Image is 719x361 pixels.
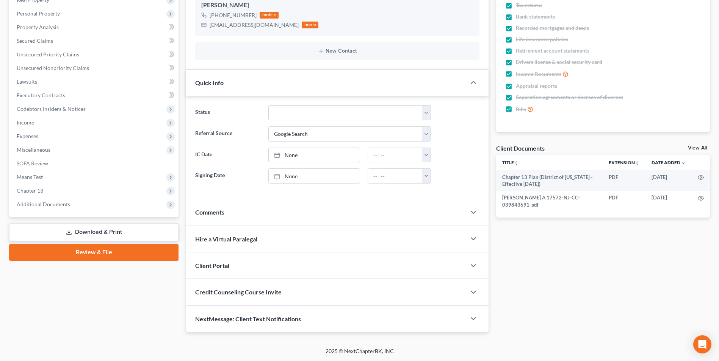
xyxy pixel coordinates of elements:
[516,106,526,113] span: Bills
[17,92,65,98] span: Executory Contracts
[260,12,279,19] div: mobile
[17,146,50,153] span: Miscellaneous
[635,161,639,165] i: unfold_more
[516,82,557,90] span: Appraisal reports
[195,235,257,243] span: Hire a Virtual Paralegal
[496,170,603,191] td: Chapter 13 Plan (District of [US_STATE] - Effective [DATE])
[17,174,43,180] span: Means Test
[269,148,360,162] a: None
[603,191,645,212] td: PDF
[302,22,318,28] div: home
[516,36,568,43] span: Life insurance policies
[681,161,686,165] i: expand_more
[516,93,623,101] span: Separation agreements or decrees of divorces
[17,37,53,44] span: Secured Claims
[195,209,224,216] span: Comments
[516,47,589,54] span: Retirement account statements
[688,145,707,151] a: View All
[368,148,422,162] input: -- : --
[496,191,603,212] td: [PERSON_NAME] A 17572-NJ-CC-039843691-pdf
[17,78,37,85] span: Lawsuits
[17,187,43,194] span: Chapter 13
[195,288,282,296] span: Credit Counseling Course Invite
[191,168,264,184] label: Signing Date
[11,48,179,61] a: Unsecured Priority Claims
[516,13,555,20] span: Bank statements
[201,48,473,54] button: New Contact
[514,161,518,165] i: unfold_more
[516,24,589,32] span: Recorded mortgages and deeds
[210,21,299,29] div: [EMAIL_ADDRESS][DOMAIN_NAME]
[191,126,264,142] label: Referral Source
[17,201,70,207] span: Additional Documents
[368,169,422,183] input: -- : --
[516,58,602,66] span: Drivers license & social security card
[609,160,639,165] a: Extensionunfold_more
[17,119,34,126] span: Income
[11,75,179,89] a: Lawsuits
[17,65,89,71] span: Unsecured Nonpriority Claims
[9,244,179,261] a: Review & File
[17,160,48,166] span: SOFA Review
[269,169,360,183] a: None
[17,51,79,58] span: Unsecured Priority Claims
[210,11,257,19] div: [PHONE_NUMBER]
[9,223,179,241] a: Download & Print
[11,61,179,75] a: Unsecured Nonpriority Claims
[516,2,542,9] span: Tax returns
[652,160,686,165] a: Date Added expand_more
[603,170,645,191] td: PDF
[516,70,561,78] span: Income Documents
[17,133,38,139] span: Expenses
[195,315,301,322] span: NextMessage: Client Text Notifications
[11,157,179,170] a: SOFA Review
[191,105,264,120] label: Status
[11,20,179,34] a: Property Analysis
[496,144,545,152] div: Client Documents
[191,148,264,163] label: IC Date
[11,89,179,102] a: Executory Contracts
[17,10,60,17] span: Personal Property
[195,262,229,269] span: Client Portal
[17,24,59,30] span: Property Analysis
[645,170,692,191] td: [DATE]
[144,347,576,361] div: 2025 © NextChapterBK, INC
[17,106,86,112] span: Codebtors Insiders & Notices
[645,191,692,212] td: [DATE]
[201,1,473,10] div: [PERSON_NAME]
[195,79,224,86] span: Quick Info
[11,34,179,48] a: Secured Claims
[693,335,711,353] div: Open Intercom Messenger
[502,160,518,165] a: Titleunfold_more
